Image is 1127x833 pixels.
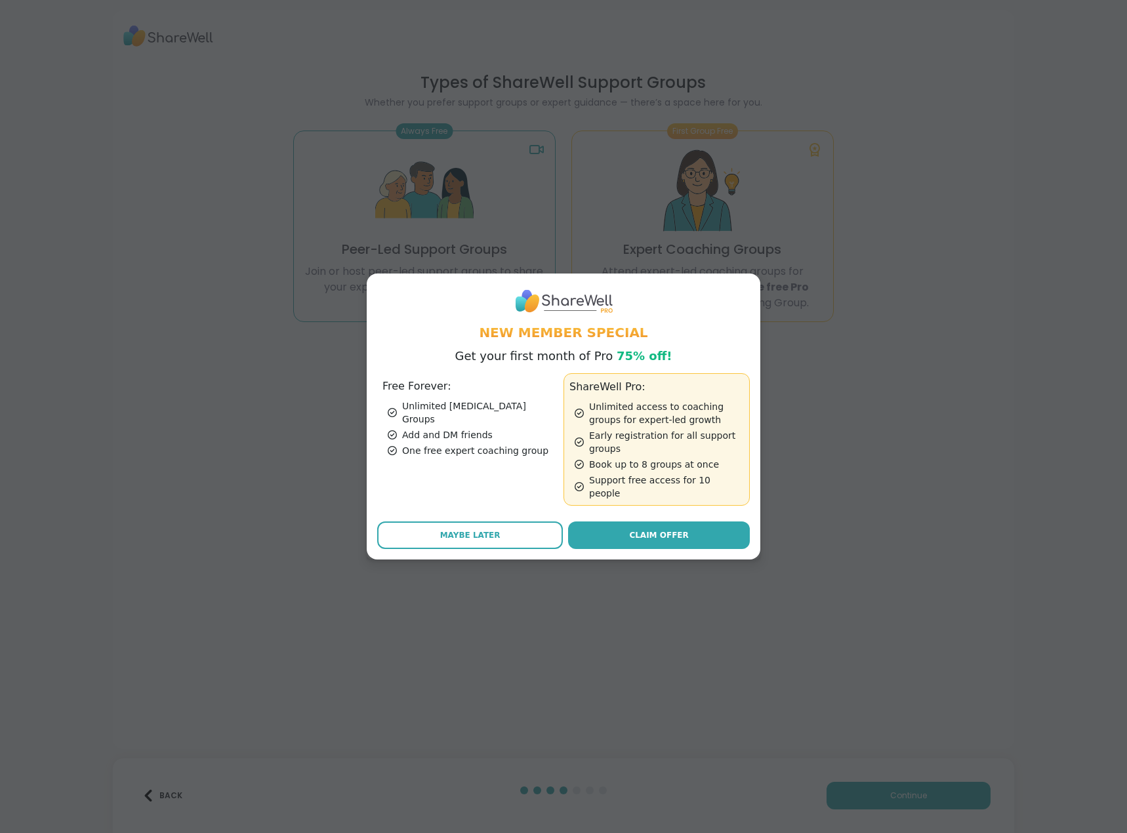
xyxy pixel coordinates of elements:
[575,458,744,471] div: Book up to 8 groups at once
[575,429,744,455] div: Early registration for all support groups
[388,428,558,441] div: Add and DM friends
[575,474,744,500] div: Support free access for 10 people
[388,444,558,457] div: One free expert coaching group
[382,378,558,394] h3: Free Forever:
[617,349,672,363] span: 75% off!
[629,529,688,541] span: Claim Offer
[377,323,750,342] h1: New Member Special
[377,521,563,549] button: Maybe Later
[569,379,744,395] h3: ShareWell Pro:
[440,529,501,541] span: Maybe Later
[568,521,750,549] a: Claim Offer
[575,400,744,426] div: Unlimited access to coaching groups for expert-led growth
[514,284,613,317] img: ShareWell Logo
[388,399,558,426] div: Unlimited [MEDICAL_DATA] Groups
[455,347,672,365] p: Get your first month of Pro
